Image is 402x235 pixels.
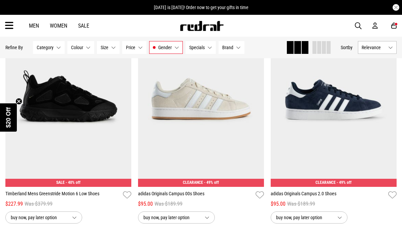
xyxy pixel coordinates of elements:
[66,180,80,185] span: - 40% off
[5,211,82,224] button: buy now, pay later option
[154,5,248,10] span: [DATE] is [DATE]! Order now to get your gifts in time
[138,190,253,200] a: adidas Originals Campus 00s Shoes
[15,98,22,105] button: Close teaser
[337,180,351,185] span: - 49% off
[158,45,172,50] span: Gender
[143,213,199,222] span: buy now, pay later option
[315,180,336,185] span: CLEARANCE
[276,213,332,222] span: buy now, pay later option
[155,200,182,208] span: Was $189.99
[362,45,386,50] span: Relevance
[138,200,153,208] span: $95.00
[33,41,65,54] button: Category
[271,11,397,187] img: Adidas Originals Campus 2.0 Shoes in Blue
[287,200,315,208] span: Was $189.99
[101,45,108,50] span: Size
[189,45,205,50] span: Specials
[71,45,83,50] span: Colour
[97,41,120,54] button: Size
[5,45,23,50] p: Refine By
[29,23,39,29] a: Men
[11,213,67,222] span: buy now, pay later option
[186,41,216,54] button: Specials
[25,200,53,208] span: Was $379.99
[5,107,12,128] span: $20 Off
[358,41,397,54] button: Relevance
[348,45,353,50] span: by
[50,23,67,29] a: Women
[122,41,146,54] button: Price
[5,190,120,200] a: Timberland Mens Greenstride Motion 6 Low Shoes
[219,41,244,54] button: Brand
[5,3,26,23] button: Open LiveChat chat widget
[67,41,94,54] button: Colour
[78,23,89,29] a: Sale
[222,45,233,50] span: Brand
[56,180,65,185] span: SALE
[271,211,347,224] button: buy now, pay later option
[341,43,353,52] button: Sortby
[126,45,135,50] span: Price
[149,41,183,54] button: Gender
[5,11,131,187] img: Timberland Mens Greenstride Motion 6 Low Shoes in Black
[138,211,215,224] button: buy now, pay later option
[179,21,224,31] img: Redrat logo
[271,200,286,208] span: $95.00
[271,190,386,200] a: adidas Originals Campus 2.0 Shoes
[204,180,219,185] span: - 49% off
[138,11,264,187] img: Adidas Originals Campus 00s Shoes in White
[37,45,54,50] span: Category
[183,180,203,185] span: CLEARANCE
[5,200,23,208] span: $227.99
